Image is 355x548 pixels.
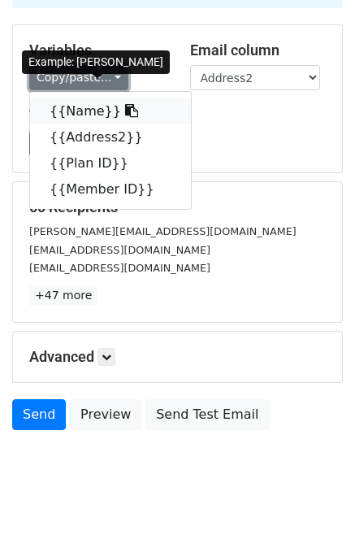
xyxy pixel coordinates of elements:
h5: Advanced [29,348,326,366]
h5: Email column [190,41,327,59]
a: Preview [70,399,141,430]
div: Example: [PERSON_NAME] [22,50,170,74]
small: [EMAIL_ADDRESS][DOMAIN_NAME] [29,262,210,274]
small: [EMAIL_ADDRESS][DOMAIN_NAME] [29,244,210,256]
iframe: Chat Widget [274,470,355,548]
a: {{Plan ID}} [30,150,191,176]
h5: Variables [29,41,166,59]
a: +47 more [29,285,97,306]
small: [PERSON_NAME][EMAIL_ADDRESS][DOMAIN_NAME] [29,225,297,237]
a: {{Member ID}} [30,176,191,202]
a: {{Address2}} [30,124,191,150]
a: Send [12,399,66,430]
a: {{Name}} [30,98,191,124]
a: Send Test Email [145,399,269,430]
